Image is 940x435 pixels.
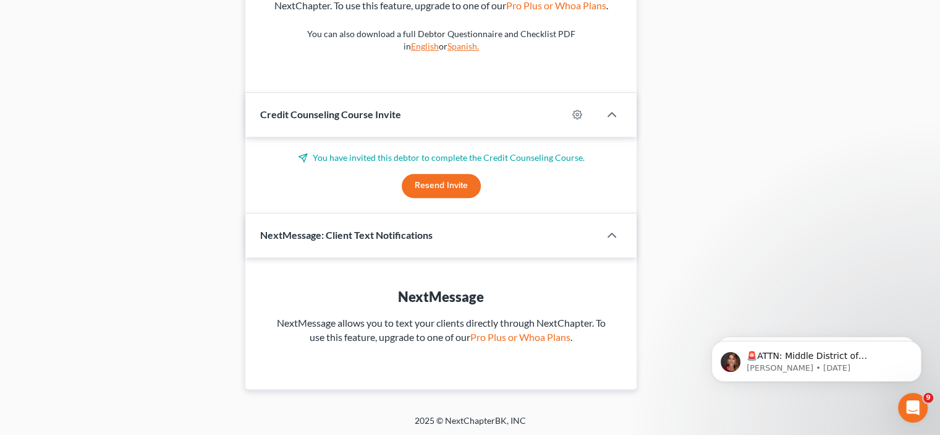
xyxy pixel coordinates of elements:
[260,152,622,164] p: You have invited this debtor to complete the Credit Counseling Course.
[270,287,612,306] div: NextMessage
[923,393,933,403] span: 9
[270,316,612,345] p: NextMessage allows you to text your clients directly through NextChapter. To use this feature, up...
[693,315,940,402] iframe: Intercom notifications message
[270,28,612,53] p: You can also download a full Debtor Questionnaire and Checklist PDF in or
[470,331,570,343] a: Pro Plus or Whoa Plans
[260,108,401,120] span: Credit Counseling Course Invite
[402,174,481,199] button: Resend Invite
[898,393,928,423] iframe: Intercom live chat
[411,41,439,51] a: English
[260,229,433,241] span: NextMessage: Client Text Notifications
[447,41,479,51] a: Spanish.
